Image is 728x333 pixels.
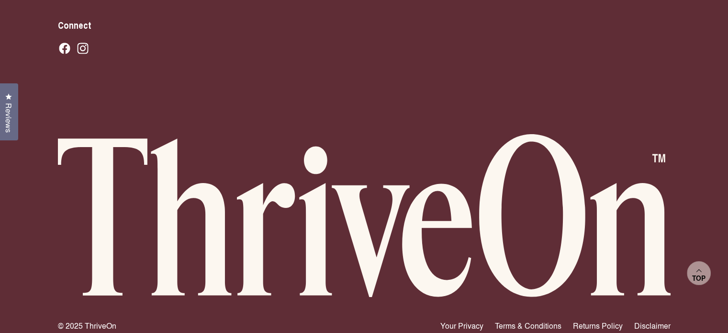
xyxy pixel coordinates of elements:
div: Domain Overview [36,57,86,63]
img: tab_keywords_by_traffic_grey.svg [95,56,103,63]
div: Domain: [DOMAIN_NAME] [25,25,105,33]
span: Reviews [2,103,15,133]
a: Terms & Conditions [495,320,561,332]
span: Top [692,274,706,283]
a: Disclaimer [634,320,671,332]
h2: Connect [58,18,256,32]
p: © 2025 ThriveOn [58,320,116,332]
a: Returns Policy [573,320,623,332]
a: Your Privacy [440,320,483,332]
img: logo_orange.svg [15,15,23,23]
img: website_grey.svg [15,25,23,33]
img: tab_domain_overview_orange.svg [26,56,34,63]
div: Keywords by Traffic [106,57,161,63]
div: v 4.0.25 [27,15,47,23]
